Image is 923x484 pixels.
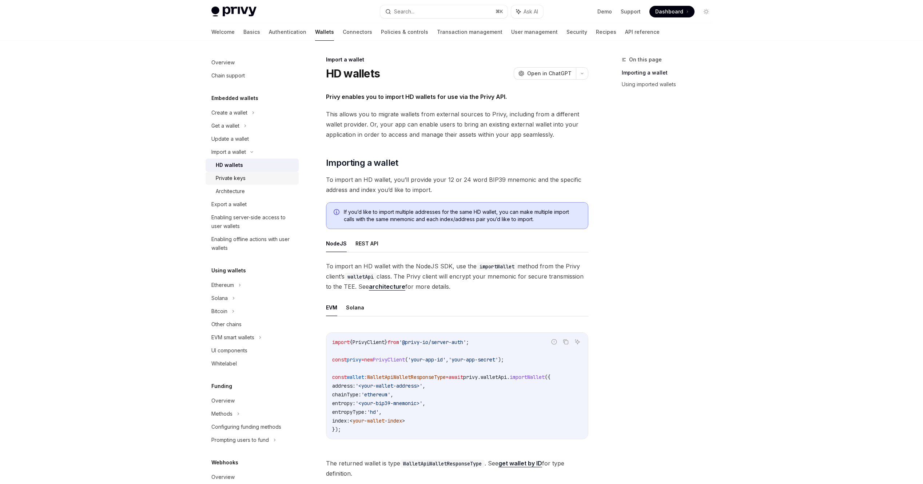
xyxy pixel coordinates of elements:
a: UI components [206,344,299,357]
div: Enabling offline actions with user wallets [211,235,294,252]
a: Using imported wallets [622,79,718,90]
button: Search...⌘K [380,5,508,18]
a: API reference [625,23,660,41]
span: entropy: [332,400,355,407]
a: Enabling server-side access to user wallets [206,211,299,233]
button: Toggle dark mode [700,6,712,17]
span: ( [405,356,408,363]
svg: Info [334,209,341,216]
div: Whitelabel [211,359,237,368]
span: , [390,391,393,398]
div: Private keys [216,174,246,183]
span: > [402,417,405,424]
span: To import an HD wallet, you’ll provide your 12 or 24 word BIP39 mnemonic and the specific address... [326,175,588,195]
span: privy [463,374,478,380]
a: Enabling offline actions with user wallets [206,233,299,255]
span: ); [498,356,504,363]
div: Chain support [211,71,245,80]
span: const [332,374,347,380]
code: walletApi [345,273,377,281]
a: Support [621,8,641,15]
a: Security [566,23,587,41]
a: Overview [206,394,299,407]
div: Update a wallet [211,135,249,143]
a: Private keys [206,172,299,185]
h5: Embedded wallets [211,94,258,103]
div: Get a wallet [211,121,239,130]
span: = [446,374,449,380]
span: new [364,356,373,363]
span: 'ethereum' [361,391,390,398]
img: light logo [211,7,256,17]
span: This allows you to migrate wallets from external sources to Privy, including from a different wal... [326,109,588,140]
a: Overview [206,56,299,69]
span: . [507,374,510,380]
span: '<your-wallet-address>' [355,383,422,389]
span: 'your-app-secret' [449,356,498,363]
span: } [385,339,387,345]
div: Ethereum [211,281,234,289]
a: Authentication [269,23,306,41]
span: chainType: [332,391,361,398]
div: Create a wallet [211,108,247,117]
a: Overview [206,471,299,484]
h5: Webhooks [211,458,238,467]
span: walletApi [481,374,507,380]
span: , [446,356,449,363]
a: User management [511,23,558,41]
span: , [379,409,382,415]
a: Connectors [343,23,372,41]
span: ; [466,339,469,345]
div: Overview [211,58,235,67]
span: '<your-bip39-mnemonic>' [355,400,422,407]
span: ⌘ K [496,9,503,15]
span: WalletApiWalletResponseType [367,374,446,380]
h5: Using wallets [211,266,246,275]
div: EVM smart wallets [211,333,254,342]
a: Export a wallet [206,198,299,211]
span: , [422,400,425,407]
a: Dashboard [649,6,695,17]
a: Update a wallet [206,132,299,145]
div: Enabling server-side access to user wallets [211,213,294,231]
a: Importing a wallet [622,67,718,79]
button: Solana [346,299,364,316]
span: PrivyClient [373,356,405,363]
a: architecture [369,283,405,291]
div: Import a wallet [211,148,246,156]
span: To import an HD wallet with the NodeJS SDK, use the method from the Privy client’s class. The Pri... [326,261,588,292]
span: index [387,417,402,424]
button: Copy the contents from the code block [561,337,570,347]
strong: Privy enables you to import HD wallets for use via the Privy API. [326,93,507,100]
span: . [478,374,481,380]
button: EVM [326,299,337,316]
span: Dashboard [655,8,683,15]
a: Architecture [206,185,299,198]
div: HD wallets [216,161,243,169]
div: Solana [211,294,228,303]
span: importWallet [510,374,545,380]
div: Methods [211,409,232,418]
button: Ask AI [511,5,543,18]
span: 'hd' [367,409,379,415]
span: : [364,374,367,380]
a: HD wallets [206,159,299,172]
span: }); [332,426,341,433]
span: wallet [347,374,364,380]
h1: HD wallets [326,67,380,80]
a: get wallet by ID [498,460,542,467]
code: WalletApiWalletResponseType [400,460,485,468]
div: Overview [211,396,235,405]
span: PrivyClient [353,339,385,345]
div: Export a wallet [211,200,247,209]
span: your [353,417,364,424]
span: = [361,356,364,363]
span: import [332,339,350,345]
span: The returned wallet is type . See for type definition. [326,458,588,479]
a: Other chains [206,318,299,331]
a: Wallets [315,23,334,41]
span: Open in ChatGPT [527,70,572,77]
span: from [387,339,399,345]
a: Welcome [211,23,235,41]
a: Whitelabel [206,357,299,370]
